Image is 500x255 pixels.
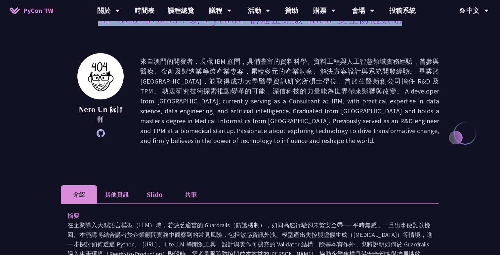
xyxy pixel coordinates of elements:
p: Nero Un 阮智軒 [77,104,124,124]
li: 其他資訊 [97,185,136,203]
p: 來自澳門的開發者，現職 IBM 顧問，具備豐富的資料科學、資料工程與人工智慧領域實務經驗，曾參與醫療、金融及製造業等跨產業專案，累積多元的產業洞察、解決方案設計與系統開發經驗。 畢業於[GEOG... [140,56,439,146]
li: 介紹 [61,185,97,203]
li: Slido [136,185,173,203]
span: PyCon TW [23,6,53,16]
a: PyCon TW [3,2,60,19]
img: Home icon of PyCon TW 2025 [10,7,20,14]
p: 摘要 [67,211,419,220]
li: 共筆 [173,185,209,203]
img: Locale Icon [460,8,466,13]
img: Nero Un 阮智軒 [77,53,124,99]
